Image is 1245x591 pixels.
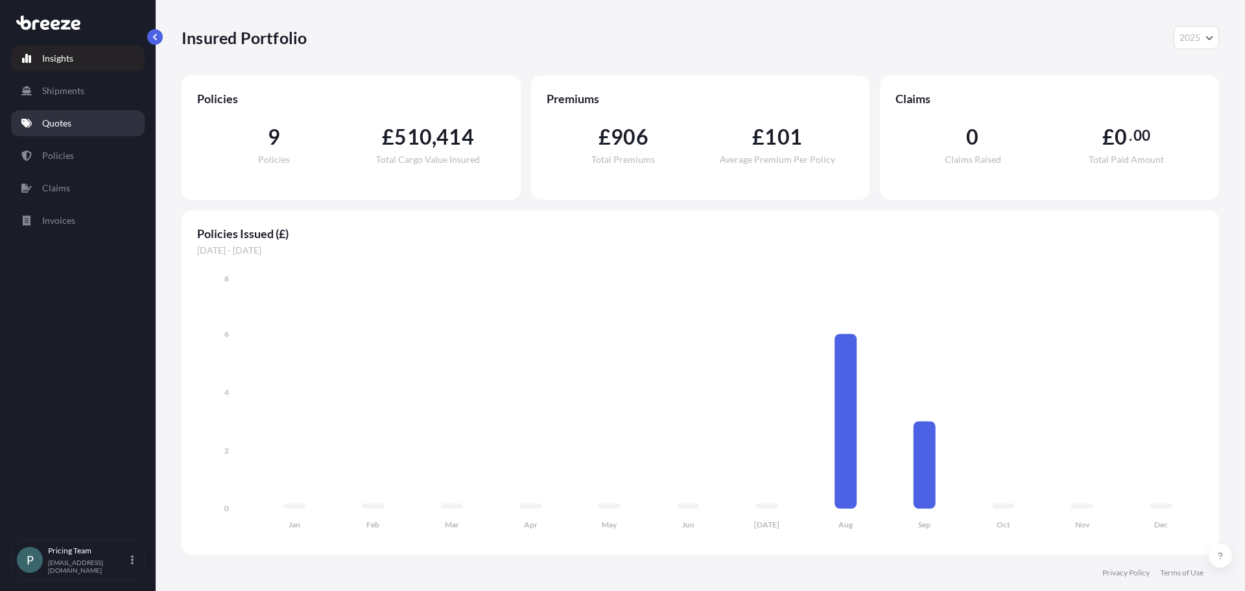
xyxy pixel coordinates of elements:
span: £ [599,127,611,147]
span: 414 [436,127,474,147]
tspan: Aug [838,520,853,529]
a: Insights [11,45,145,71]
p: Insights [42,52,73,65]
span: Policies [197,91,505,106]
span: 510 [394,127,432,147]
span: Policies [258,155,290,164]
a: Invoices [11,208,145,234]
tspan: Mar [445,520,459,529]
a: Terms of Use [1160,568,1203,578]
tspan: 6 [224,329,229,339]
span: 0 [1115,127,1127,147]
button: Year Selector [1174,26,1219,49]
span: P [27,553,34,566]
tspan: Nov [1075,520,1090,529]
p: Insured Portfolio [182,27,307,48]
p: Policies [42,149,74,162]
span: [DATE] - [DATE] [197,244,1203,257]
tspan: 8 [224,274,229,283]
a: Privacy Policy [1102,568,1150,578]
tspan: Jun [682,520,694,529]
tspan: Jan [289,520,300,529]
span: Claims Raised [945,155,1001,164]
a: Policies [11,143,145,169]
tspan: Sep [918,520,931,529]
p: Quotes [42,117,71,130]
tspan: 2 [224,446,229,455]
span: £ [752,127,765,147]
p: Shipments [42,84,84,97]
span: . [1129,130,1132,141]
span: 0 [966,127,978,147]
p: Pricing Team [48,546,128,556]
p: [EMAIL_ADDRESS][DOMAIN_NAME] [48,559,128,574]
span: 9 [268,127,280,147]
span: 00 [1133,130,1150,141]
p: Claims [42,182,70,195]
span: , [432,127,436,147]
span: 906 [611,127,648,147]
tspan: May [602,520,617,529]
a: Shipments [11,78,145,104]
a: Quotes [11,110,145,136]
tspan: 4 [224,387,229,397]
a: Claims [11,175,145,201]
span: Total Cargo Value Insured [376,155,480,164]
span: Premiums [547,91,855,106]
tspan: 0 [224,503,229,513]
span: £ [382,127,394,147]
tspan: Feb [366,520,379,529]
tspan: Apr [524,520,538,529]
tspan: [DATE] [754,520,779,529]
span: Total Paid Amount [1089,155,1164,164]
tspan: Dec [1154,520,1168,529]
span: 101 [765,127,802,147]
span: 2025 [1180,31,1200,44]
span: Average Premium Per Policy [720,155,835,164]
span: £ [1102,127,1115,147]
p: Invoices [42,214,75,227]
span: Claims [895,91,1203,106]
span: Total Premiums [591,155,655,164]
span: Policies Issued (£) [197,226,1203,241]
tspan: Oct [997,520,1010,529]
